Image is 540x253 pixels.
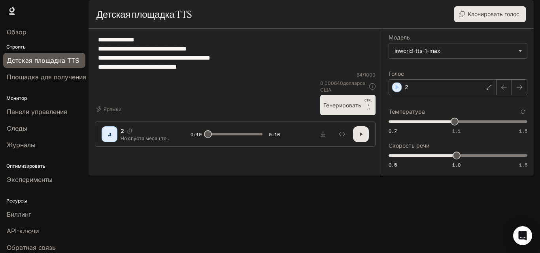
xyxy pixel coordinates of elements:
[95,103,125,115] button: Ярлыки
[389,43,527,58] div: inworld-tts-1-max
[389,108,425,115] font: Температура
[452,127,461,134] font: 1.1
[357,72,363,78] font: 64
[96,8,192,20] font: Детская площадка TTS
[519,107,527,116] button: Сбросить к настройкам по умолчанию
[124,129,135,133] button: Копировать голосовой идентификатор
[269,131,280,138] font: 0:10
[334,126,350,142] button: Осмотреть
[315,126,331,142] button: Скачать аудио
[320,80,343,86] font: 0,000640
[364,72,376,78] font: 1000
[320,95,376,115] button: ГенерироватьCTRL +⏎
[519,127,527,134] font: 1.5
[121,127,124,134] font: 2
[363,72,364,78] font: /
[364,98,372,107] font: CTRL +
[389,70,404,77] font: Голос
[389,34,410,41] font: Модель
[405,84,408,90] font: 2
[468,11,519,17] font: Клонировать голос
[389,161,397,168] font: 0,5
[395,47,440,54] font: inworld-tts-1-max
[519,161,527,168] font: 1.5
[320,80,365,93] font: долларов США
[323,102,361,109] font: Генерировать
[454,6,526,22] button: Клонировать голос
[513,226,532,245] div: Открытый Интерком Мессенджер
[367,108,370,111] font: ⏎
[108,132,111,137] font: Д
[389,127,397,134] font: 0,7
[389,142,429,149] font: Скорость речи
[191,131,202,138] font: 0:10
[104,107,121,112] font: Ярлыки
[121,135,170,189] font: Но спустя месяц тот самый вирус снова активировался — на компьютере, который не был подключен к с...
[452,161,461,168] font: 1.0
